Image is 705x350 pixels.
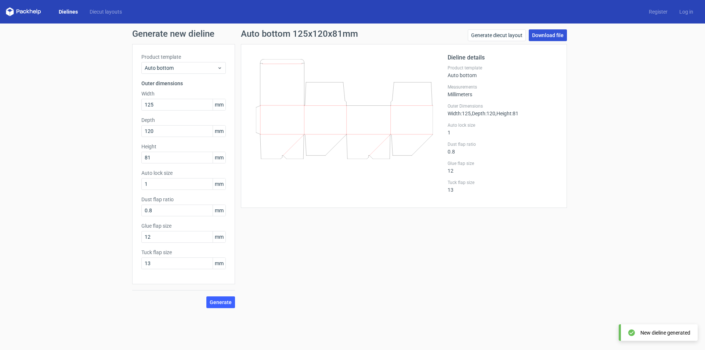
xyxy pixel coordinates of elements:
[640,329,690,336] div: New dieline generated
[141,222,226,230] label: Glue flap size
[141,53,226,61] label: Product template
[213,178,225,190] span: mm
[448,180,558,193] div: 13
[213,205,225,216] span: mm
[84,8,128,15] a: Diecut layouts
[448,141,558,147] label: Dust flap ratio
[468,29,526,41] a: Generate diecut layout
[210,300,232,305] span: Generate
[213,231,225,242] span: mm
[448,84,558,90] label: Measurements
[141,169,226,177] label: Auto lock size
[448,122,558,128] label: Auto lock size
[213,152,225,163] span: mm
[448,180,558,185] label: Tuck flap size
[141,249,226,256] label: Tuck flap size
[471,111,495,116] span: , Depth : 120
[673,8,699,15] a: Log in
[448,141,558,155] div: 0.8
[145,64,217,72] span: Auto bottom
[448,65,558,71] label: Product template
[141,90,226,97] label: Width
[448,122,558,136] div: 1
[206,296,235,308] button: Generate
[213,99,225,110] span: mm
[213,126,225,137] span: mm
[448,111,471,116] span: Width : 125
[141,80,226,87] h3: Outer dimensions
[213,258,225,269] span: mm
[448,84,558,97] div: Millimeters
[529,29,567,41] a: Download file
[241,29,358,38] h1: Auto bottom 125x120x81mm
[448,53,558,62] h2: Dieline details
[53,8,84,15] a: Dielines
[141,143,226,150] label: Height
[495,111,518,116] span: , Height : 81
[141,196,226,203] label: Dust flap ratio
[448,103,558,109] label: Outer Dimensions
[448,65,558,78] div: Auto bottom
[448,160,558,166] label: Glue flap size
[643,8,673,15] a: Register
[132,29,573,38] h1: Generate new dieline
[141,116,226,124] label: Depth
[448,160,558,174] div: 12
